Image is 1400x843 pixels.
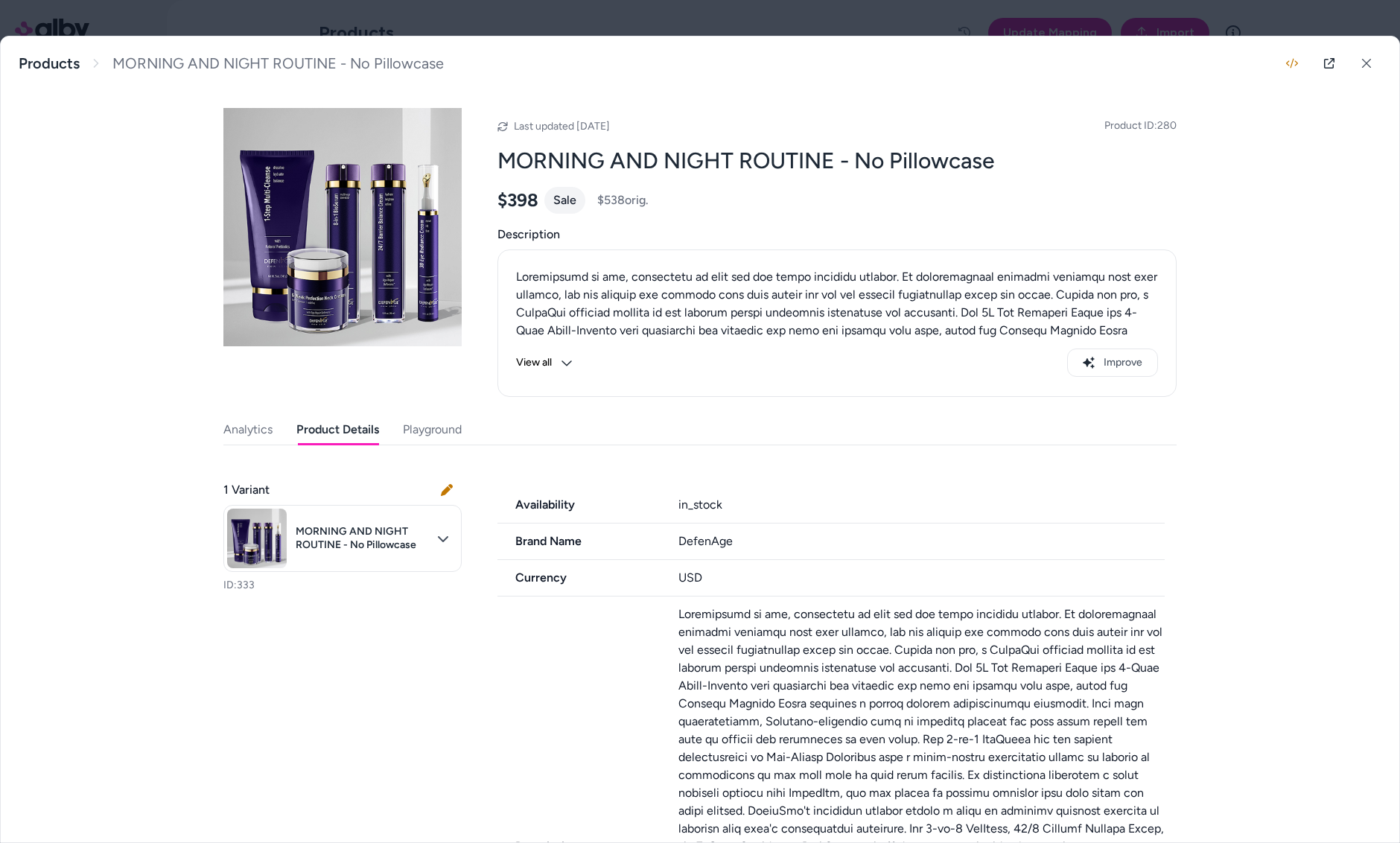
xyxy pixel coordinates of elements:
span: 1 Variant [223,481,270,499]
button: Improve [1067,349,1158,377]
span: $398 [497,189,538,211]
button: View all [516,349,573,377]
span: MORNING AND NIGHT ROUTINE - No Pillowcase [112,54,444,73]
div: USD [678,569,1165,587]
h2: MORNING AND NIGHT ROUTINE - No Pillowcase [497,147,1177,175]
nav: breadcrumb [19,54,444,73]
span: Last updated [DATE] [514,120,610,133]
img: am-pm-v2.jpg [223,108,462,346]
button: Product Details [296,415,379,445]
span: $538 orig. [597,191,649,209]
span: Brand Name [497,532,661,550]
button: MORNING AND NIGHT ROUTINE - No Pillowcase [223,505,462,572]
span: MORNING AND NIGHT ROUTINE - No Pillowcase [296,525,428,551]
img: am-pm-v2.jpg [227,509,287,568]
div: DefenAge [678,532,1165,550]
button: Playground [403,415,462,445]
p: Loremipsumd si ame, consectetu ad elit sed doe tempo incididu utlabor. Et doloremagnaal enimadmi ... [516,268,1158,626]
div: Sale [544,187,585,214]
span: Description [497,226,1177,244]
p: ID: 333 [223,578,462,593]
span: Product ID: 280 [1104,118,1177,133]
span: Availability [497,496,661,514]
button: Analytics [223,415,273,445]
a: Products [19,54,80,73]
span: Currency [497,569,661,587]
div: in_stock [678,496,1165,514]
